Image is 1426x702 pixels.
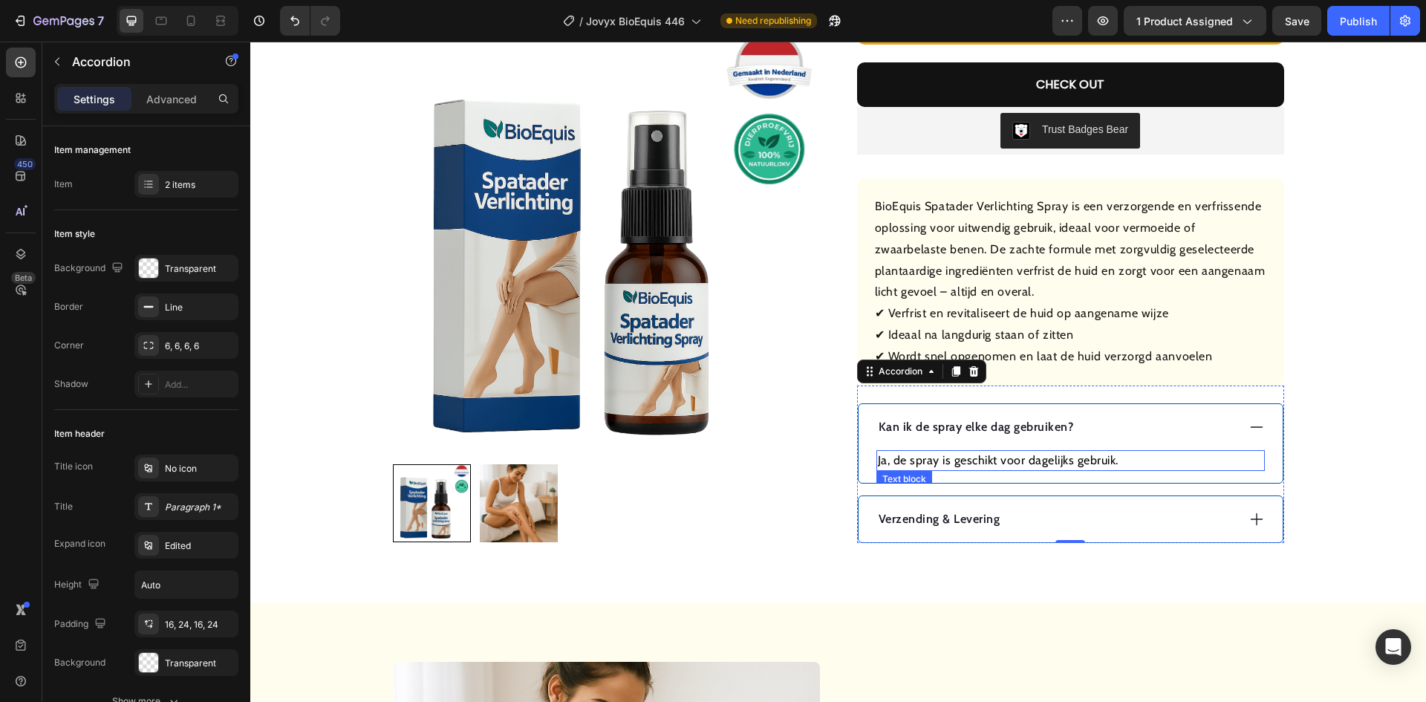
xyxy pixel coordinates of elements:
[628,410,1013,428] p: Ja, de spray is geschikt voor dagelijks gebruik.
[1340,13,1377,29] div: Publish
[54,500,73,513] div: Title
[54,575,102,595] div: Height
[165,618,235,631] div: 16, 24, 16, 24
[626,374,826,397] div: Rich Text Editor. Editing area: main
[625,157,1015,257] p: BioEquis Spatader Verlichting Spray is een verzorgende en verfrissende oplossing voor uitwendig g...
[165,339,235,353] div: 6, 6, 6, 6
[1285,15,1309,27] span: Save
[579,13,583,29] span: /
[1375,629,1411,665] div: Open Intercom Messenger
[165,262,235,276] div: Transparent
[165,301,235,314] div: Line
[54,227,95,241] div: Item style
[54,300,83,313] div: Border
[165,462,235,475] div: No icon
[6,6,111,36] button: 7
[97,12,104,30] p: 7
[165,657,235,670] div: Transparent
[165,178,235,192] div: 2 items
[735,14,811,27] span: Need republishing
[1136,13,1233,29] span: 1 product assigned
[1327,6,1390,36] button: Publish
[54,460,93,473] div: Title icon
[54,339,84,352] div: Corner
[146,91,197,107] p: Advanced
[792,80,878,96] div: Trust Badges Bear
[280,6,340,36] div: Undo/Redo
[762,80,780,98] img: CLDR_q6erfwCEAE=.png
[165,501,235,514] div: Paragraph 1*
[54,143,131,157] div: Item management
[1124,6,1266,36] button: 1 product assigned
[54,537,105,550] div: Expand icon
[54,427,105,441] div: Item header
[54,178,73,191] div: Item
[14,158,36,170] div: 450
[165,378,235,391] div: Add...
[626,467,752,489] div: Rich Text Editor. Editing area: main
[165,539,235,553] div: Edited
[750,71,890,107] button: Trust Badges Bear
[72,53,198,71] p: Accordion
[625,323,675,337] div: Accordion
[629,431,679,444] div: Text block
[1272,6,1321,36] button: Save
[625,264,963,322] p: ✔ Verfrist en revitaliseert de huid op aangename wijze ✔ Ideaal na langdurig staan of zitten ✔ Wo...
[54,259,126,279] div: Background
[54,656,105,669] div: Background
[54,377,88,391] div: Shadow
[11,272,36,284] div: Beta
[628,469,750,487] p: Verzending & Levering
[74,91,115,107] p: Settings
[135,571,238,598] input: Auto
[586,13,685,29] span: Jovyx BioEquis 446
[628,377,824,394] p: Kan ik de spray elke dag gebruiken?
[250,42,1426,702] iframe: Design area
[54,614,109,634] div: Padding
